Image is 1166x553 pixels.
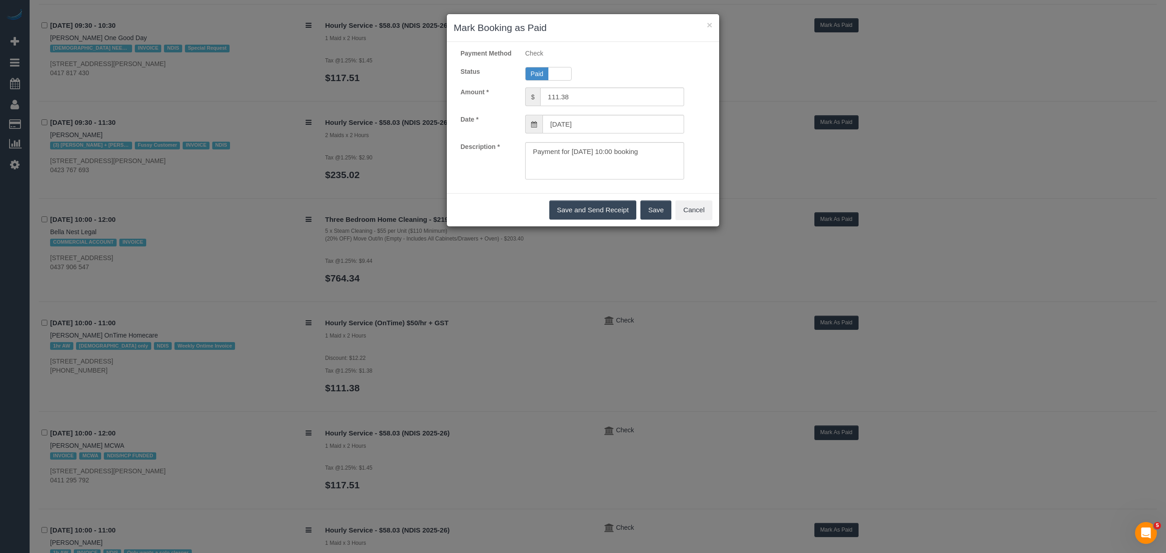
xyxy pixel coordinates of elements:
iframe: Intercom live chat [1135,522,1157,544]
button: Save [640,200,671,220]
input: Choose Date Paid... [542,115,684,133]
h3: Mark Booking as Paid [454,21,712,35]
span: $ [525,87,540,106]
span: Paid [526,67,548,80]
div: Check [518,49,691,58]
button: Cancel [675,200,712,220]
button: Save and Send Receipt [549,200,637,220]
label: Payment Method [454,49,518,58]
span: 5 [1154,522,1161,529]
label: Date * [454,115,518,124]
label: Amount * [454,87,518,97]
label: Status [454,67,518,76]
button: × [707,20,712,30]
label: Description * [454,142,518,151]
